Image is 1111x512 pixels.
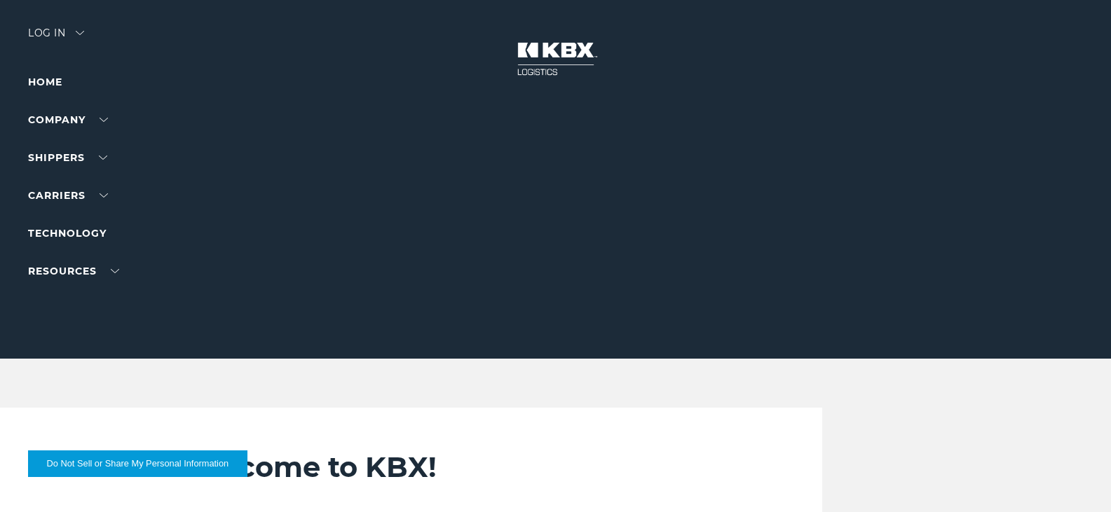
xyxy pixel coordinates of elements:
a: Carriers [28,189,108,202]
div: Log in [28,28,84,48]
a: RESOURCES [28,265,119,277]
iframe: Chat Widget [1041,445,1111,512]
button: Do Not Sell or Share My Personal Information [28,450,247,477]
a: Company [28,113,108,126]
a: SHIPPERS [28,151,107,164]
img: arrow [76,31,84,35]
img: kbx logo [503,28,608,90]
a: Technology [28,227,107,240]
h2: Welcome to KBX! [181,450,781,485]
a: Home [28,76,62,88]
